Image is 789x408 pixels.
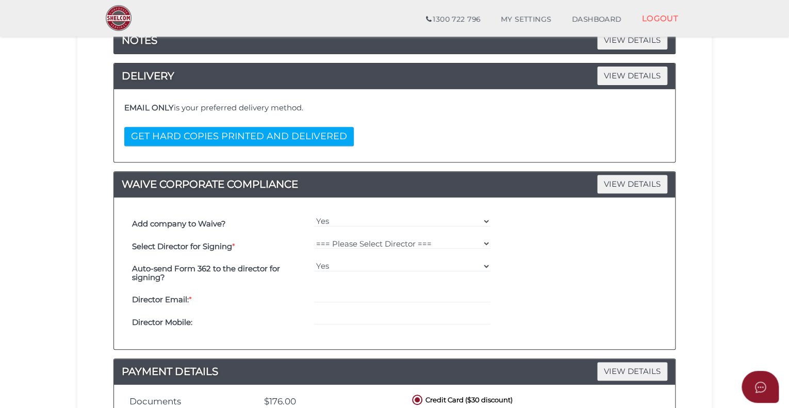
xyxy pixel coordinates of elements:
[114,68,675,84] a: DELIVERYVIEW DETAILS
[124,104,665,112] h4: is your preferred delivery method.
[132,295,189,304] b: Director Email:
[597,362,667,380] span: VIEW DETAILS
[114,176,675,192] h4: WAIVE CORPORATE COMPLIANCE
[631,8,688,29] a: LOGOUT
[597,67,667,85] span: VIEW DETAILS
[597,175,667,193] span: VIEW DETAILS
[238,397,304,406] div: $176.00
[122,397,238,406] div: Documents
[132,241,232,251] b: Select Director for Signing
[114,32,675,48] a: NOTESVIEW DETAILS
[410,393,513,405] label: Credit Card ($30 discount)
[490,9,562,30] a: MY SETTINGS
[114,363,675,380] h4: PAYMENT DETAILS
[114,68,675,84] h4: DELIVERY
[416,9,490,30] a: 1300 722 796
[742,371,779,403] button: Open asap
[114,32,675,48] h4: NOTES
[114,176,675,192] a: WAIVE CORPORATE COMPLIANCEVIEW DETAILS
[562,9,632,30] a: DASHBOARD
[114,363,675,380] a: PAYMENT DETAILSVIEW DETAILS
[132,219,226,229] b: Add company to Waive?
[124,127,354,146] button: GET HARD COPIES PRINTED AND DELIVERED
[124,103,174,112] b: EMAIL ONLY
[132,264,280,282] b: Auto-send Form 362 to the director for signing?
[132,317,192,327] b: Director Mobile:
[597,31,667,49] span: VIEW DETAILS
